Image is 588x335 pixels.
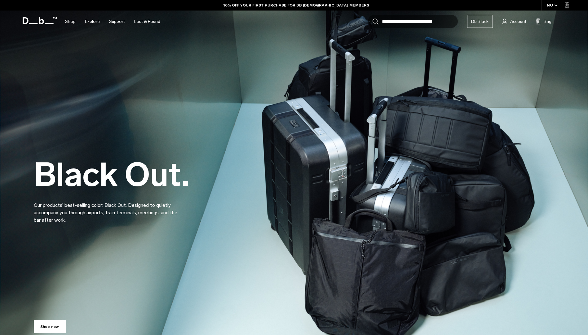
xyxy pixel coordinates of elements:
a: 10% OFF YOUR FIRST PURCHASE FOR DB [DEMOGRAPHIC_DATA] MEMBERS [223,2,369,8]
a: Support [109,11,125,33]
a: Lost & Found [134,11,160,33]
p: Our products’ best-selling color: Black Out. Designed to quietly accompany you through airports, ... [34,194,183,224]
button: Bag [536,18,551,25]
nav: Main Navigation [60,11,165,33]
a: Db Black [467,15,493,28]
a: Shop [65,11,76,33]
span: Bag [544,18,551,25]
span: Account [510,18,526,25]
a: Shop now [34,320,66,333]
h2: Black Out. [34,159,189,191]
a: Explore [85,11,100,33]
a: Account [502,18,526,25]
